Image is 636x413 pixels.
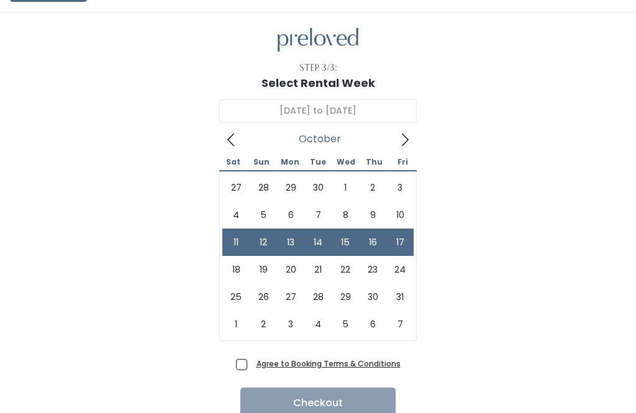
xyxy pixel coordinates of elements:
a: Agree to Booking Terms & Conditions [257,359,401,370]
span: Sat [219,159,247,166]
span: October 17, 2025 [386,229,414,256]
span: September 29, 2025 [277,175,304,202]
span: October 8, 2025 [332,202,359,229]
div: Step 3/3: [299,62,337,75]
span: November 7, 2025 [386,311,414,338]
span: Sun [247,159,275,166]
h1: Select Rental Week [261,78,375,90]
span: September 30, 2025 [304,175,332,202]
span: October 14, 2025 [304,229,332,256]
span: October 6, 2025 [277,202,304,229]
span: November 4, 2025 [304,311,332,338]
span: October 16, 2025 [359,229,386,256]
span: October 22, 2025 [332,256,359,284]
span: Thu [360,159,388,166]
span: October 19, 2025 [250,256,277,284]
span: October 7, 2025 [304,202,332,229]
span: September 28, 2025 [250,175,277,202]
span: October 3, 2025 [386,175,414,202]
span: October 2, 2025 [359,175,386,202]
span: October 11, 2025 [222,229,250,256]
span: October 13, 2025 [277,229,304,256]
span: Mon [276,159,304,166]
span: October 9, 2025 [359,202,386,229]
span: October 23, 2025 [359,256,386,284]
span: October 5, 2025 [250,202,277,229]
span: October 21, 2025 [304,256,332,284]
span: October 25, 2025 [222,284,250,311]
span: October 30, 2025 [359,284,386,311]
span: October 26, 2025 [250,284,277,311]
span: November 2, 2025 [250,311,277,338]
span: November 1, 2025 [222,311,250,338]
span: October 4, 2025 [222,202,250,229]
span: October 29, 2025 [332,284,359,311]
input: Select week [219,100,417,124]
span: October 10, 2025 [386,202,414,229]
span: October 12, 2025 [250,229,277,256]
span: Fri [389,159,417,166]
span: Wed [332,159,360,166]
span: November 6, 2025 [359,311,386,338]
span: November 3, 2025 [277,311,304,338]
img: preloved logo [278,29,358,53]
span: October 15, 2025 [332,229,359,256]
span: Tue [304,159,332,166]
span: October 18, 2025 [222,256,250,284]
span: October [299,137,341,142]
span: October 28, 2025 [304,284,332,311]
span: October 24, 2025 [386,256,414,284]
span: October 31, 2025 [386,284,414,311]
span: October 1, 2025 [332,175,359,202]
span: October 20, 2025 [277,256,304,284]
span: October 27, 2025 [277,284,304,311]
span: November 5, 2025 [332,311,359,338]
span: September 27, 2025 [222,175,250,202]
